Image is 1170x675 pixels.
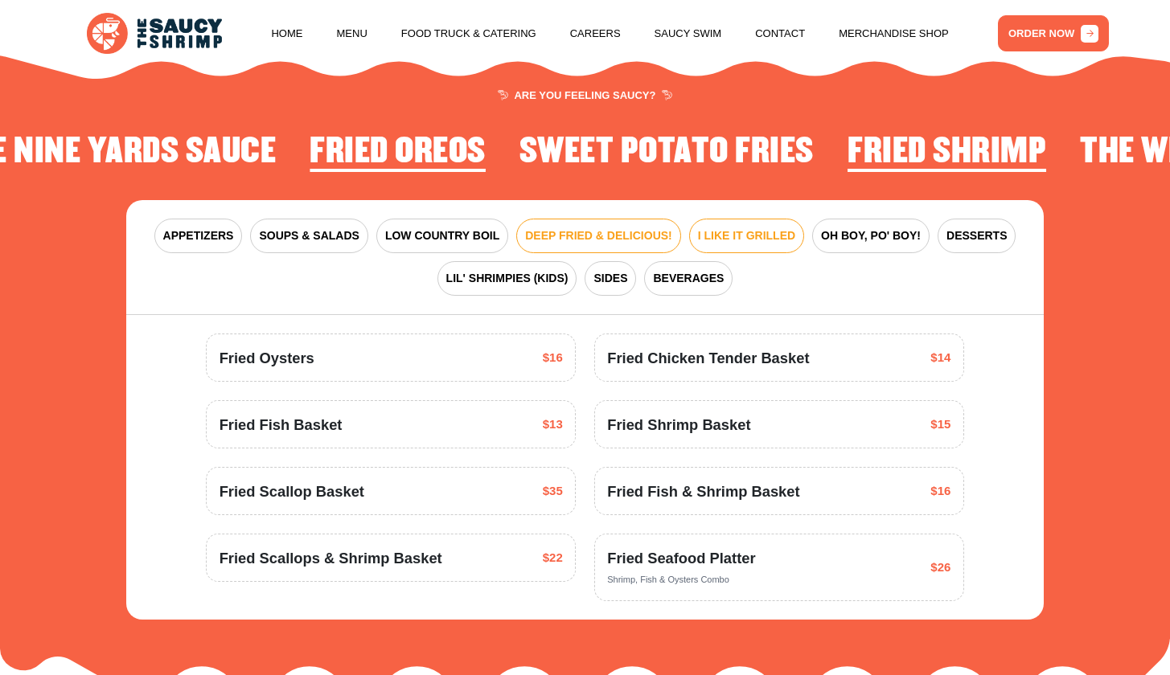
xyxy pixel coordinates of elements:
[220,347,314,369] span: Fried Oysters
[607,575,729,584] span: Shrimp, Fish & Oysters Combo
[644,261,733,296] button: BEVERAGES
[593,270,627,287] span: SIDES
[930,482,950,501] span: $16
[543,549,563,567] span: $22
[930,415,950,434] span: $15
[154,219,243,253] button: APPETIZERS
[812,219,930,253] button: OH BOY, PO' BOY!
[585,261,636,296] button: SIDES
[698,227,795,244] span: I LIKE IT GRILLED
[998,15,1110,51] a: ORDER NOW
[310,133,486,171] h2: Fried Oreos
[938,219,1016,253] button: DESSERTS
[930,558,950,577] span: $26
[250,219,367,253] button: SOUPS & SALADS
[607,547,755,569] span: Fried Seafood Platter
[821,227,921,244] span: OH BOY, PO' BOY!
[848,133,1046,176] li: 1 of 4
[607,481,799,502] span: Fried Fish & Shrimp Basket
[755,3,805,64] a: Contact
[220,481,364,502] span: Fried Scallop Basket
[946,227,1007,244] span: DESSERTS
[607,414,750,436] span: Fried Shrimp Basket
[310,133,486,176] li: 3 of 4
[87,13,222,54] img: logo
[848,133,1046,171] h2: Fried Shrimp
[516,219,681,253] button: DEEP FRIED & DELICIOUS!
[543,482,563,501] span: $35
[607,347,809,369] span: Fried Chicken Tender Basket
[570,3,621,64] a: Careers
[271,3,302,64] a: Home
[498,90,672,100] span: ARE YOU FEELING SAUCY?
[259,227,359,244] span: SOUPS & SALADS
[930,349,950,367] span: $14
[689,219,804,253] button: I LIKE IT GRILLED
[437,261,577,296] button: LIL' SHRIMPIES (KIDS)
[337,3,367,64] a: Menu
[446,270,569,287] span: LIL' SHRIMPIES (KIDS)
[655,3,722,64] a: Saucy Swim
[543,415,563,434] span: $13
[401,3,536,64] a: Food Truck & Catering
[220,547,442,569] span: Fried Scallops & Shrimp Basket
[519,133,814,176] li: 4 of 4
[163,227,234,244] span: APPETIZERS
[220,414,343,436] span: Fried Fish Basket
[543,349,563,367] span: $16
[519,133,814,171] h2: Sweet Potato Fries
[385,227,499,244] span: LOW COUNTRY BOIL
[653,270,724,287] span: BEVERAGES
[839,3,949,64] a: Merchandise Shop
[376,219,508,253] button: LOW COUNTRY BOIL
[525,227,672,244] span: DEEP FRIED & DELICIOUS!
